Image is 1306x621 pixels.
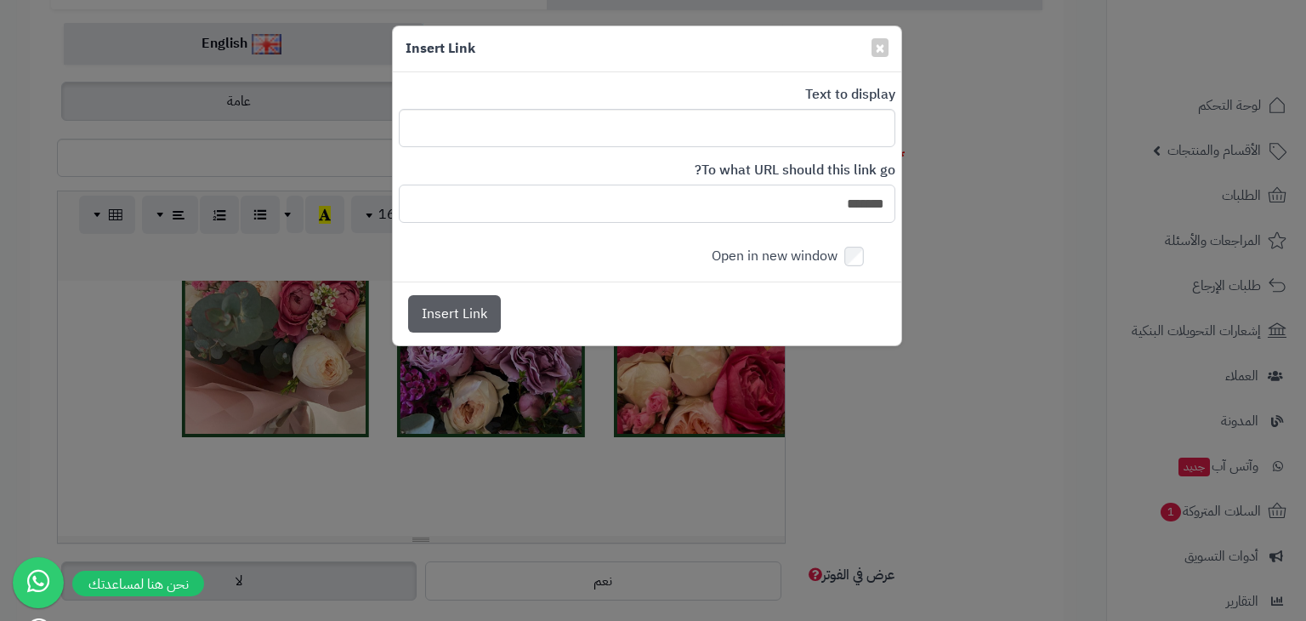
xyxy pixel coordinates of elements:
[805,85,895,105] label: Text to display
[712,244,888,269] label: Open in new window
[844,247,864,266] input: Open in new window
[406,39,475,59] h4: Insert Link
[695,161,895,180] label: To what URL should this link go?
[875,35,885,60] span: ×
[872,38,889,57] button: Close
[408,295,501,333] button: Insert Link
